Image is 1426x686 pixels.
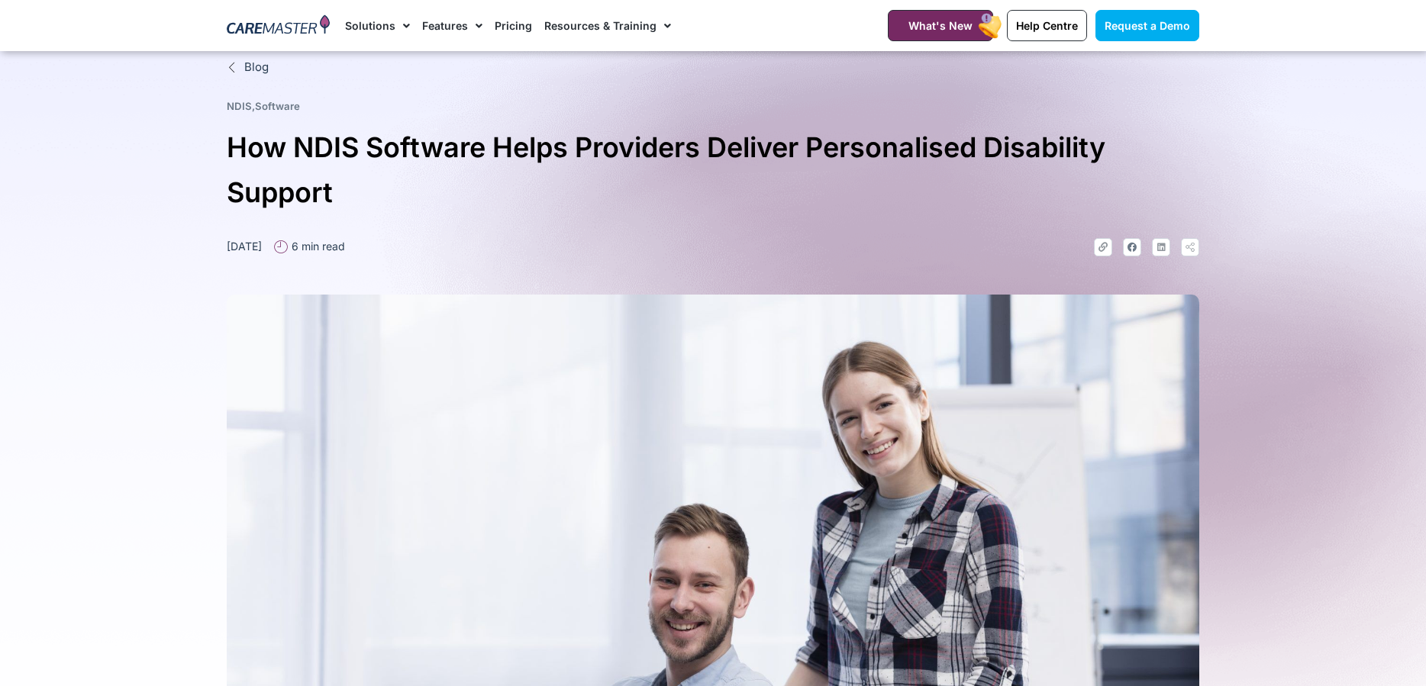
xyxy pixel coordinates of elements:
[288,238,345,254] span: 6 min read
[227,240,262,253] time: [DATE]
[227,100,300,112] span: ,
[227,125,1199,215] h1: How NDIS Software Helps Providers Deliver Personalised Disability Support
[240,59,269,76] span: Blog
[1105,19,1190,32] span: Request a Demo
[888,10,993,41] a: What's New
[1095,10,1199,41] a: Request a Demo
[227,100,252,112] a: NDIS
[227,14,330,37] img: CareMaster Logo
[908,19,973,32] span: What's New
[255,100,300,112] a: Software
[1007,10,1087,41] a: Help Centre
[1016,19,1078,32] span: Help Centre
[227,59,1199,76] a: Blog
